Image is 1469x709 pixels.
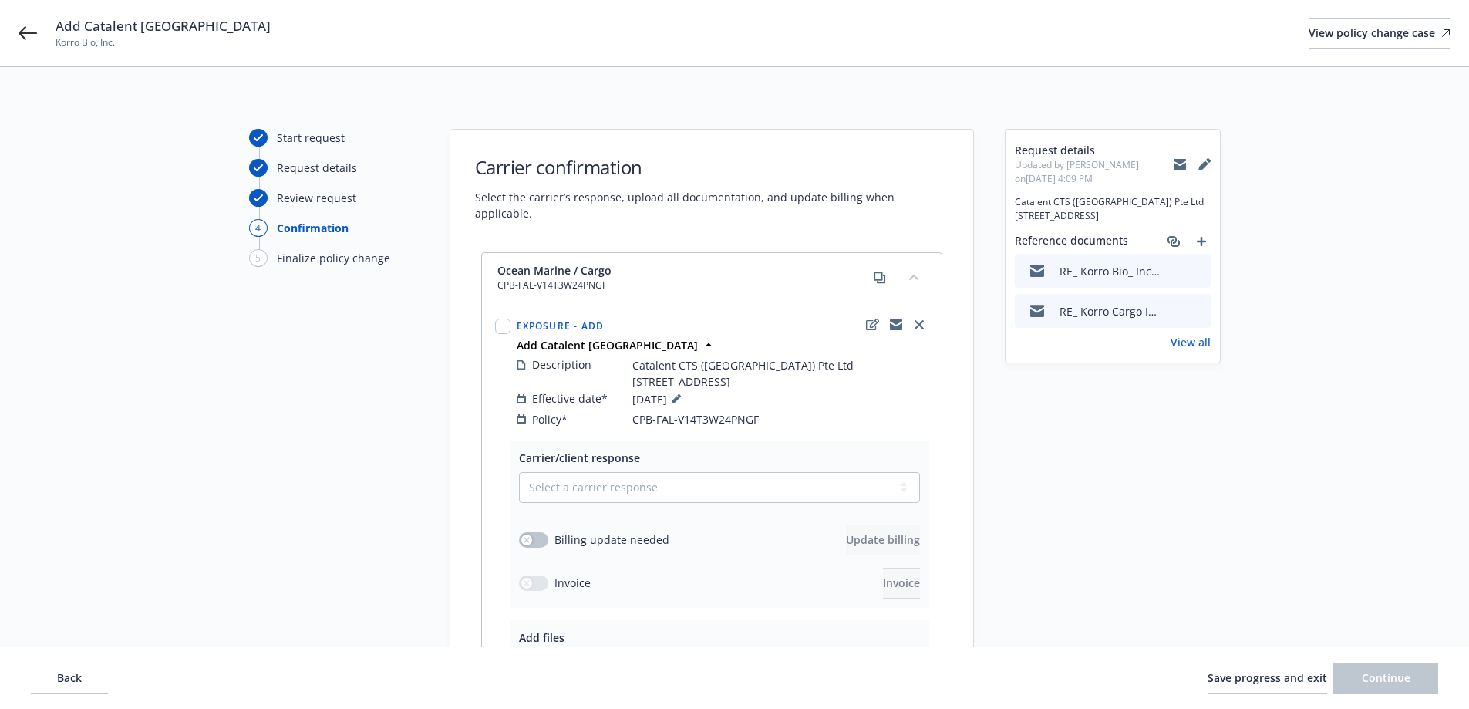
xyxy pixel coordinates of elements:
[632,390,686,408] span: [DATE]
[1015,195,1211,223] span: Catalent CTS ([GEOGRAPHIC_DATA]) Pte Ltd [STREET_ADDRESS]
[1171,334,1211,350] a: View all
[517,319,605,333] span: Exposure - Add
[1309,18,1450,49] a: View policy change case
[249,219,268,237] div: 4
[1166,303,1178,319] button: download file
[846,525,920,555] button: Update billing
[277,130,345,146] div: Start request
[1015,142,1174,158] span: Request details
[887,316,905,334] a: copyLogging
[1191,303,1205,319] button: preview file
[1060,263,1160,279] div: RE_ Korro Bio_ Inc_ - Cargo Stock Throughput - Location Add - [GEOGRAPHIC_DATA] ([GEOGRAPHIC_DATA...
[883,576,920,590] span: Invoice
[532,390,608,407] span: Effective date*
[1309,19,1450,48] div: View policy change case
[277,190,356,206] div: Review request
[1208,670,1327,685] span: Save progress and exit
[475,189,948,221] span: Select the carrier’s response, upload all documentation, and update billing when applicable.
[532,411,568,427] span: Policy*
[901,265,926,289] button: collapse content
[57,670,82,685] span: Back
[1362,670,1410,685] span: Continue
[1191,263,1205,279] button: preview file
[519,630,564,645] span: Add files
[1208,663,1327,694] button: Save progress and exit
[249,249,268,267] div: 5
[1060,303,1160,319] div: RE_ Korro Cargo Insurance Update.msg
[1164,232,1183,251] a: associate
[497,279,612,292] span: CPB-FAL-V14T3W24PNGF
[497,262,612,279] span: Ocean Marine / Cargo
[56,17,271,35] span: Add Catalent [GEOGRAPHIC_DATA]
[519,451,640,465] span: Carrier/client response
[56,35,271,49] span: Korro Bio, Inc.
[554,575,591,591] span: Invoice
[517,338,698,353] strong: Add Catalent [GEOGRAPHIC_DATA]
[871,268,889,287] a: copy
[1015,158,1174,186] span: Updated by [PERSON_NAME] on [DATE] 4:09 PM
[277,220,349,236] div: Confirmation
[554,532,669,548] span: Billing update needed
[1192,232,1211,251] a: add
[632,357,854,390] span: Catalent CTS ([GEOGRAPHIC_DATA]) Pte Ltd [STREET_ADDRESS]
[277,160,357,176] div: Request details
[632,411,759,427] span: CPB-FAL-V14T3W24PNGF
[846,532,920,547] span: Update billing
[1015,232,1128,251] span: Reference documents
[31,663,108,694] button: Back
[883,568,920,599] button: Invoice
[864,316,882,334] a: edit
[910,316,928,334] a: close
[1166,263,1178,279] button: download file
[482,253,942,302] div: Ocean Marine / CargoCPB-FAL-V14T3W24PNGFcopycollapse content
[277,250,390,266] div: Finalize policy change
[475,154,948,180] h1: Carrier confirmation
[532,356,591,373] span: Description
[1333,663,1438,694] button: Continue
